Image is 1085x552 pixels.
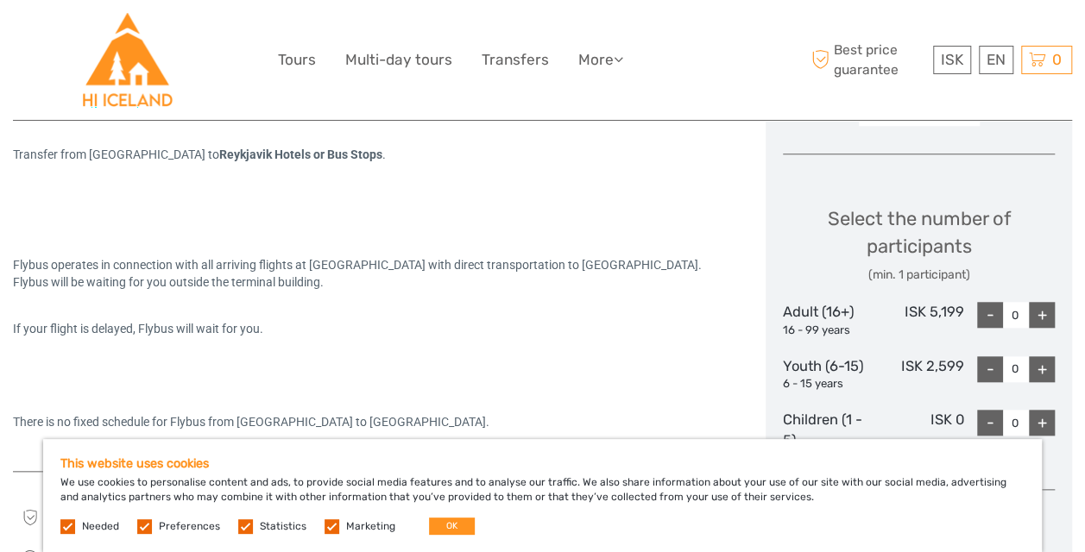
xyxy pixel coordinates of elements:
[260,519,306,534] label: Statistics
[429,517,475,535] button: OK
[578,47,623,72] a: More
[346,519,395,534] label: Marketing
[783,376,874,392] div: 6 - 15 years
[1029,302,1055,328] div: +
[482,47,549,72] a: Transfers
[43,439,1042,552] div: We use cookies to personalise content and ads, to provide social media features and to analyse ou...
[13,258,704,289] span: Flybus operates in connection with all arriving flights at [GEOGRAPHIC_DATA] with direct transpor...
[60,456,1025,471] h5: This website uses cookies
[13,415,489,429] span: There is no fixed schedule for Flybus from [GEOGRAPHIC_DATA] to [GEOGRAPHIC_DATA].
[219,147,382,161] strong: Reykjavik Hotels or Bus Stops
[977,410,1003,436] div: -
[807,41,929,78] span: Best price guarantee
[13,322,263,336] span: If your flight is delayed, Flybus will wait for you.
[345,47,452,72] a: Multi-day tours
[24,30,195,44] p: We're away right now. Please check back later!
[159,519,220,534] label: Preferences
[783,267,1055,284] div: (min. 1 participant)
[783,205,1055,284] div: Select the number of participants
[977,302,1003,328] div: -
[82,519,119,534] label: Needed
[783,323,874,339] div: 16 - 99 years
[783,302,874,338] div: Adult (16+)
[199,27,219,47] button: Open LiveChat chat widget
[783,410,874,467] div: Children (1 - 5)
[783,356,874,392] div: Youth (6-15)
[1050,51,1064,68] span: 0
[1029,410,1055,436] div: +
[278,47,316,72] a: Tours
[382,147,386,161] span: .
[941,51,963,68] span: ISK
[874,410,964,467] div: ISK 0
[874,356,964,392] div: ISK 2,599
[13,147,382,161] span: Transfer from [GEOGRAPHIC_DATA] to
[977,356,1003,382] div: -
[979,46,1013,74] div: EN
[1029,356,1055,382] div: +
[874,302,964,338] div: ISK 5,199
[80,13,174,107] img: Hostelling International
